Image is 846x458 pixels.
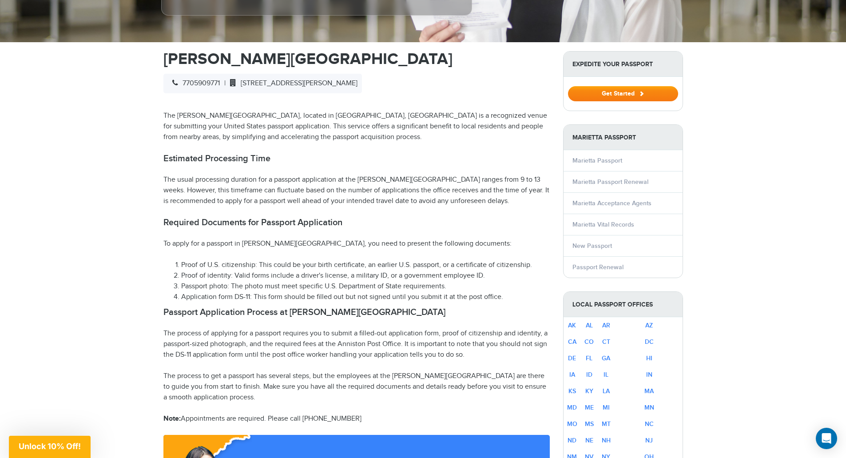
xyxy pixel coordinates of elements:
[163,74,362,93] div: |
[163,307,550,318] h2: Passport Application Process at [PERSON_NAME][GEOGRAPHIC_DATA]
[572,221,634,228] a: Marietta Vital Records
[568,90,678,97] a: Get Started
[586,354,592,362] a: FL
[604,371,608,378] a: IL
[572,199,651,207] a: Marietta Acceptance Agents
[181,292,550,303] li: Application form DS-11: This form should be filled out but not signed until you submit it at the ...
[602,420,611,428] a: MT
[645,437,653,444] a: NJ
[585,420,594,428] a: MS
[572,263,624,271] a: Passport Renewal
[19,442,81,451] span: Unlock 10% Off!
[572,242,612,250] a: New Passport
[226,79,357,88] span: [STREET_ADDRESS][PERSON_NAME]
[163,217,550,228] h2: Required Documents for Passport Application
[646,371,652,378] a: IN
[586,371,592,378] a: ID
[568,387,576,395] a: KS
[568,437,576,444] a: ND
[644,387,654,395] a: MA
[567,420,577,428] a: MO
[163,371,550,403] p: The process to get a passport has several steps, but the employees at the [PERSON_NAME][GEOGRAPHI...
[569,371,575,378] a: IA
[586,322,593,329] a: AL
[9,436,91,458] div: Unlock 10% Off!
[163,175,550,207] p: The usual processing duration for a passport application at the [PERSON_NAME][GEOGRAPHIC_DATA] ra...
[645,420,654,428] a: NC
[163,414,181,423] strong: Note:
[602,338,610,346] a: CT
[168,79,220,88] span: 7705909771
[646,354,652,362] a: HI
[163,153,550,164] h2: Estimated Processing Time
[644,404,654,411] a: MN
[584,338,594,346] a: CO
[602,354,610,362] a: GA
[568,354,576,362] a: DE
[568,338,576,346] a: CA
[564,125,683,150] strong: Marietta Passport
[603,387,610,395] a: LA
[568,322,576,329] a: AK
[163,239,550,249] p: To apply for a passport in [PERSON_NAME][GEOGRAPHIC_DATA], you need to present the following docu...
[602,322,610,329] a: AR
[572,178,648,186] a: Marietta Passport Renewal
[564,52,683,77] strong: Expedite Your Passport
[585,404,594,411] a: ME
[564,292,683,317] strong: Local Passport Offices
[645,338,654,346] a: DC
[603,404,610,411] a: MI
[567,404,577,411] a: MD
[163,111,550,143] p: The [PERSON_NAME][GEOGRAPHIC_DATA], located in [GEOGRAPHIC_DATA], [GEOGRAPHIC_DATA] is a recogniz...
[163,51,550,67] h1: [PERSON_NAME][GEOGRAPHIC_DATA]
[572,157,622,164] a: Marietta Passport
[585,387,593,395] a: KY
[181,260,550,271] li: Proof of U.S. citizenship: This could be your birth certificate, an earlier U.S. passport, or a c...
[585,437,593,444] a: NE
[163,328,550,360] p: The process of applying for a passport requires you to submit a filled-out application form, proo...
[645,322,653,329] a: AZ
[816,428,837,449] div: Open Intercom Messenger
[602,437,611,444] a: NH
[163,414,550,424] p: Appointments are required. Please call [PHONE_NUMBER]
[181,271,550,281] li: Proof of identity: Valid forms include a driver's license, a military ID, or a government employe...
[568,86,678,101] button: Get Started
[181,281,550,292] li: Passport photo: The photo must meet specific U.S. Department of State requirements.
